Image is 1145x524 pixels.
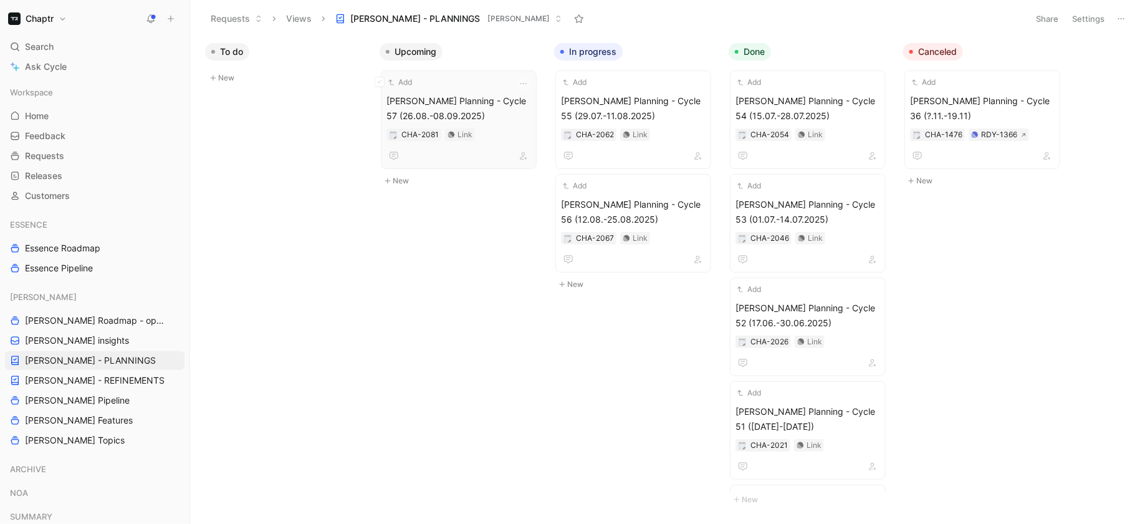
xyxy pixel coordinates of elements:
span: NOA [10,487,28,499]
div: ARCHIVE [5,460,184,482]
div: NOA [5,483,184,506]
button: Add [735,387,763,399]
span: [PERSON_NAME] Planning - Cycle 57 (26.08.-08.09.2025) [386,94,531,124]
div: Search [5,37,184,56]
span: [PERSON_NAME] - PLANNINGS [350,12,480,25]
button: New [205,70,370,85]
div: ESSENCEEssence RoadmapEssence Pipeline [5,215,184,278]
img: 🗒️ [913,132,921,139]
button: Add [735,490,763,503]
a: Releases [5,167,184,185]
span: To do [220,46,243,58]
span: In progress [569,46,616,58]
span: SUMMARY [10,510,52,523]
div: DoneNew [724,37,898,513]
div: Link [807,336,822,348]
a: [PERSON_NAME] Pipeline [5,391,184,410]
button: Share [1030,10,1064,27]
div: Link [808,232,823,245]
a: Essence Roadmap [5,239,184,258]
img: 🗒️ [739,235,746,243]
a: [PERSON_NAME] Roadmap - open items [5,311,184,330]
button: Done [729,43,771,61]
div: CHA-2021 [750,439,788,452]
div: To doNew [200,37,375,92]
span: [PERSON_NAME] Pipeline [25,394,130,407]
button: ChaptrChaptr [5,10,70,27]
a: Ask Cycle [5,57,184,76]
div: Link [633,232,648,245]
a: Add[PERSON_NAME] Planning - Cycle 57 (26.08.-08.09.2025)Link [381,70,537,169]
div: CHA-2026 [750,336,788,348]
button: 🗒️ [563,234,572,243]
a: [PERSON_NAME] - REFINEMENTS [5,371,184,390]
img: 🗒️ [739,132,746,139]
span: Feedback [25,130,65,142]
a: Add[PERSON_NAME] Planning - Cycle 51 ([DATE]-[DATE])Link [730,381,886,480]
span: Requests [25,150,64,162]
span: [PERSON_NAME] Planning - Cycle 52 (17.06.-30.06.2025) [735,301,880,331]
div: CHA-2067 [576,232,614,245]
span: [PERSON_NAME] Features [25,414,133,427]
button: To do [205,43,249,61]
button: 🗒️ [389,130,398,139]
a: Add[PERSON_NAME] Planning - Cycle 55 (29.07.-11.08.2025)Link [555,70,711,169]
button: New [729,492,893,507]
a: Add[PERSON_NAME] Planning - Cycle 53 (01.07.-14.07.2025)Link [730,174,886,273]
span: Essence Roadmap [25,242,100,255]
div: Link [633,129,648,141]
a: Essence Pipeline [5,259,184,278]
div: CanceledNew [898,37,1073,195]
button: Add [910,76,937,89]
button: Upcoming [380,43,443,61]
button: New [380,173,544,188]
div: CHA-2081 [401,129,439,141]
button: Add [735,180,763,192]
button: Add [561,76,588,89]
div: CHA-2062 [576,129,614,141]
span: [PERSON_NAME] Planning - Cycle 55 (29.07.-11.08.2025) [561,94,706,124]
a: Customers [5,187,184,205]
div: NOA [5,483,184,502]
span: Releases [25,170,62,182]
span: Essence Pipeline [25,262,93,274]
span: Upcoming [395,46,436,58]
img: 🗒️ [564,235,572,243]
span: [PERSON_NAME] Roadmap - open items [25,314,169,327]
div: CHA-1476 [925,129,962,141]
div: UpcomingNew [375,37,549,195]
span: ARCHIVE [10,463,46,475]
span: [PERSON_NAME] [10,291,77,303]
button: Settings [1066,10,1110,27]
button: 🗒️ [563,130,572,139]
span: ESSENCE [10,218,47,231]
span: Search [25,39,54,54]
div: Link [458,129,472,141]
h1: Chaptr [26,13,54,24]
span: Workspace [10,86,53,99]
button: New [554,277,719,292]
img: Chaptr [8,12,21,25]
span: [PERSON_NAME] [487,12,550,25]
div: RDY-1366 [981,129,1017,141]
div: [PERSON_NAME] [5,288,184,306]
button: Add [735,283,763,296]
a: Add[PERSON_NAME] Planning - Cycle 36 (?.11.-19.11)RDY-1366 [904,70,1060,169]
button: Add [386,76,414,89]
div: 🗒️ [738,337,747,346]
a: [PERSON_NAME] Features [5,411,184,430]
button: Requests [205,9,268,28]
div: Link [808,129,823,141]
a: Home [5,107,184,125]
span: [PERSON_NAME] insights [25,334,129,347]
span: [PERSON_NAME] Planning - Cycle 51 ([DATE]-[DATE]) [735,404,880,434]
img: 🗒️ [739,339,746,346]
a: Add[PERSON_NAME] Planning - Cycle 52 (17.06.-30.06.2025)Link [730,278,886,376]
button: 🗒️ [738,441,747,450]
a: Feedback [5,127,184,145]
span: [PERSON_NAME] Topics [25,434,125,447]
span: [PERSON_NAME] - PLANNINGS [25,354,156,367]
